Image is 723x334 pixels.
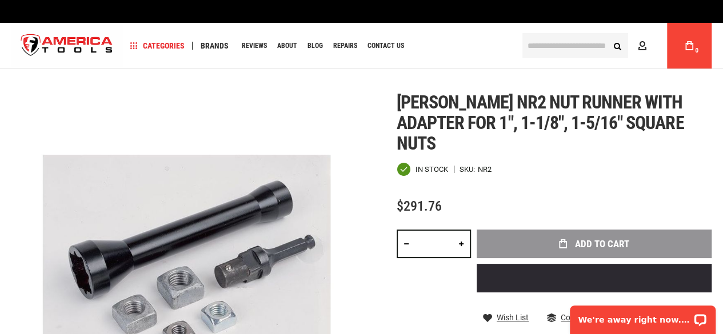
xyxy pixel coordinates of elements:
[547,312,593,323] a: Compare
[333,42,357,49] span: Repairs
[483,312,529,323] a: Wish List
[242,42,267,49] span: Reviews
[561,313,593,321] span: Compare
[302,38,328,54] a: Blog
[130,42,185,50] span: Categories
[478,166,492,173] div: NR2
[397,91,684,154] span: [PERSON_NAME] nr2 nut runner with adapter for 1", 1-1/8", 1-5/16" square nuts
[460,166,478,173] strong: SKU
[397,198,442,214] span: $291.76
[606,35,628,57] button: Search
[272,38,302,54] a: About
[11,25,122,67] img: America Tools
[695,47,698,54] span: 0
[195,38,234,54] a: Brands
[201,42,229,50] span: Brands
[237,38,272,54] a: Reviews
[307,42,323,49] span: Blog
[362,38,409,54] a: Contact Us
[397,162,448,176] div: Availability
[416,166,448,173] span: In stock
[125,38,190,54] a: Categories
[562,298,723,334] iframe: LiveChat chat widget
[11,25,122,67] a: store logo
[368,42,404,49] span: Contact Us
[678,23,700,69] a: 0
[497,313,529,321] span: Wish List
[328,38,362,54] a: Repairs
[277,42,297,49] span: About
